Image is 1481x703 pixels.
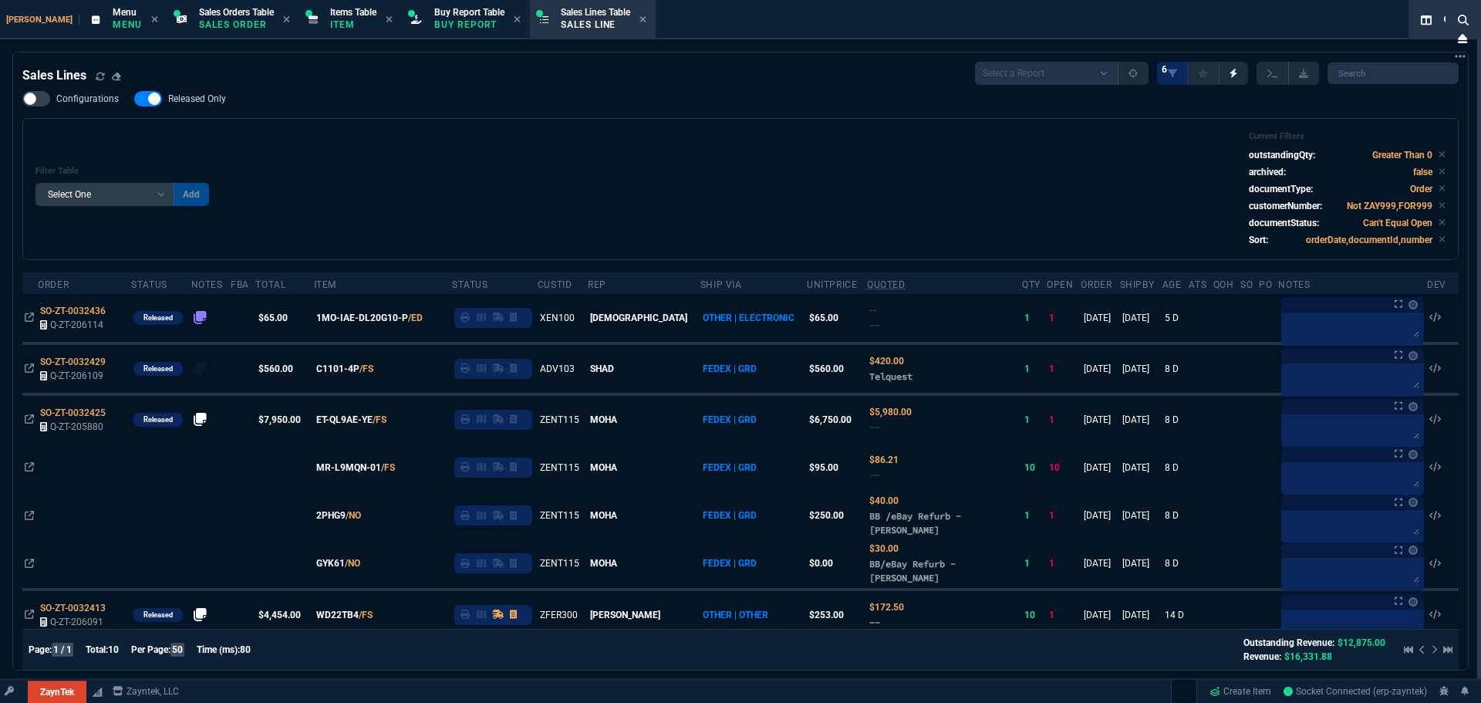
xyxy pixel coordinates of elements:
[1047,394,1081,444] td: 1
[40,407,106,418] span: SO-ZT-0032425
[52,643,73,657] span: 1 / 1
[869,558,956,583] span: BB/eBay Refurb - Brian
[1328,63,1459,84] input: Search
[29,644,52,655] span: Page:
[1022,279,1041,291] div: QTY
[258,313,288,323] span: $65.00
[197,644,240,655] span: Time (ms):
[540,363,575,374] span: ADV103
[540,313,575,323] span: XEN100
[1162,294,1189,343] td: 5 D
[1162,492,1189,539] td: 8 D
[25,510,34,521] nx-icon: Open In Opposite Panel
[639,14,646,26] nx-icon: Close Tab
[50,319,103,330] span: Q-ZT-206114
[1415,11,1438,29] nx-icon: Split Panels
[231,279,249,291] div: FBA
[1022,294,1047,343] td: 1
[131,644,170,655] span: Per Page:
[590,313,687,323] span: [DEMOGRAPHIC_DATA]
[381,461,395,475] a: /FS
[1240,279,1253,291] div: SO
[1047,279,1073,291] div: Open
[540,610,578,620] span: ZFER300
[869,455,899,465] span: Quoted Cost
[807,394,867,444] td: $6,750.00
[1047,343,1081,394] td: 1
[1120,343,1162,394] td: [DATE]
[1413,167,1432,177] code: false
[807,492,867,539] td: $250.00
[199,7,274,18] span: Sales Orders Table
[408,311,423,325] a: /ED
[330,7,376,18] span: Items Table
[869,407,912,417] span: Quoted Cost
[869,543,899,554] span: Quoted Cost
[1452,11,1475,29] nx-icon: Search
[1120,294,1162,343] td: [DATE]
[540,462,579,473] span: ZENT115
[869,469,880,481] span: --
[1047,294,1081,343] td: 1
[588,279,606,291] div: Rep
[316,608,359,622] span: WD22TB4
[314,279,336,291] div: Item
[1022,394,1047,444] td: 1
[1249,182,1313,196] p: documentType:
[1338,637,1385,648] span: $12,875.00
[1081,492,1119,539] td: [DATE]
[113,19,142,31] p: Menu
[25,363,34,374] nx-icon: Open In Opposite Panel
[143,312,173,324] p: Released
[1284,686,1427,697] span: Socket Connected (erp-zayntek)
[1284,684,1427,698] a: iCgNp28YV7YnO79zAAC9
[194,416,207,427] nx-fornida-erp-notes: number
[6,15,79,25] span: [PERSON_NAME]
[151,14,158,26] nx-icon: Close Tab
[143,363,173,375] p: Released
[168,93,226,105] span: Released Only
[1162,394,1189,444] td: 8 D
[869,495,899,506] span: Quoted Cost
[703,363,757,374] span: FEDEX | GRD
[1162,279,1182,291] div: Age
[86,644,108,655] span: Total:
[50,617,103,627] span: Q-ZT-206091
[1438,11,1461,29] nx-icon: Search
[25,462,34,473] nx-icon: Open In Opposite Panel
[1162,63,1167,76] span: 6
[867,279,906,290] abbr: Quoted Cost and Sourcing Notes
[869,421,880,433] span: --
[869,510,961,536] span: BB /eBay Refurb - Brian
[807,294,867,343] td: $65.00
[1189,279,1206,291] div: ATS
[194,314,207,325] nx-fornida-erp-notes: number
[1249,148,1315,162] p: outstandingQty:
[1259,279,1272,291] div: PO
[869,370,913,382] span: Telquest
[22,66,86,85] h4: Sales Lines
[1347,201,1432,211] code: Not ZAY999,FOR999
[316,556,345,570] span: GYK61
[1022,539,1047,589] td: 1
[703,558,757,569] span: FEDEX | GRD
[1081,590,1119,640] td: [DATE]
[561,19,630,31] p: Sales Line
[590,558,617,569] span: MOHA
[113,7,137,18] span: Menu
[1120,590,1162,640] td: [DATE]
[869,602,904,613] span: Quoted Cost
[1363,218,1432,228] code: Can't Equal Open
[1452,29,1473,48] nx-icon: Close Workbench
[255,279,285,291] div: Total
[1427,279,1446,291] div: Dev
[807,444,867,492] td: $95.00
[590,510,617,521] span: MOHA
[316,413,373,427] span: ET-QL9AE-YE
[514,14,521,26] nx-icon: Close Tab
[346,509,361,522] a: /NO
[1081,539,1119,589] td: [DATE]
[373,413,386,427] a: /FS
[35,166,209,177] h6: Filter Table
[590,363,614,374] span: SHAD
